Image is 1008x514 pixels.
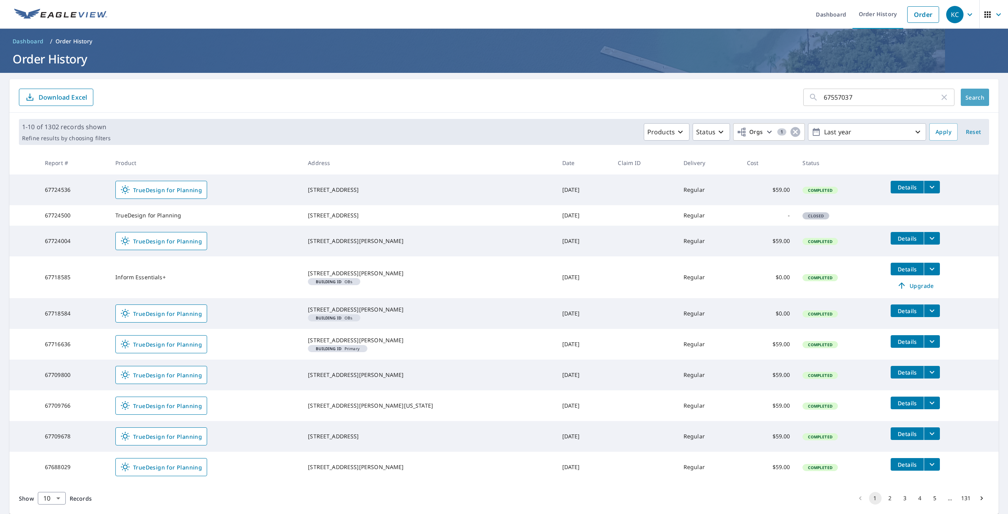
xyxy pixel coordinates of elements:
[120,340,202,349] span: TrueDesign for Planning
[39,151,109,174] th: Report #
[924,263,940,275] button: filesDropdownBtn-67718585
[556,329,612,360] td: [DATE]
[39,298,109,329] td: 67718584
[895,399,919,407] span: Details
[796,151,884,174] th: Status
[120,309,202,318] span: TrueDesign for Planning
[109,205,302,226] td: TrueDesign for Planning
[741,226,797,256] td: $59.00
[677,452,741,482] td: Regular
[9,35,47,48] a: Dashboard
[38,492,66,505] div: Show 10 records
[964,127,983,137] span: Reset
[308,306,549,314] div: [STREET_ADDRESS][PERSON_NAME]
[39,452,109,482] td: 67688029
[556,452,612,482] td: [DATE]
[741,329,797,360] td: $59.00
[895,184,919,191] span: Details
[677,205,741,226] td: Regular
[39,205,109,226] td: 67724500
[556,298,612,329] td: [DATE]
[803,239,837,244] span: Completed
[803,465,837,470] span: Completed
[556,421,612,452] td: [DATE]
[308,186,549,194] div: [STREET_ADDRESS]
[677,174,741,205] td: Regular
[741,256,797,298] td: $0.00
[556,226,612,256] td: [DATE]
[895,307,919,315] span: Details
[611,151,677,174] th: Claim ID
[677,151,741,174] th: Delivery
[924,304,940,317] button: filesDropdownBtn-67718584
[853,492,989,505] nav: pagination navigation
[302,151,556,174] th: Address
[741,151,797,174] th: Cost
[115,458,207,476] a: TrueDesign for Planning
[19,89,93,106] button: Download Excel
[120,236,202,246] span: TrueDesign for Planning
[109,151,302,174] th: Product
[741,421,797,452] td: $59.00
[677,390,741,421] td: Regular
[115,232,207,250] a: TrueDesign for Planning
[884,492,897,505] button: Go to page 2
[924,335,940,348] button: filesDropdownBtn-67716636
[803,213,828,219] span: Closed
[22,122,111,132] p: 1-10 of 1302 records shown
[891,304,924,317] button: detailsBtn-67718584
[14,9,107,20] img: EV Logo
[895,265,919,273] span: Details
[803,342,837,347] span: Completed
[39,421,109,452] td: 67709678
[929,492,941,505] button: Go to page 5
[308,269,549,277] div: [STREET_ADDRESS][PERSON_NAME]
[914,492,926,505] button: Go to page 4
[316,316,341,320] em: Building ID
[741,174,797,205] td: $59.00
[936,127,951,137] span: Apply
[556,151,612,174] th: Date
[677,226,741,256] td: Regular
[644,123,689,141] button: Products
[677,256,741,298] td: Regular
[944,494,956,502] div: …
[737,127,763,137] span: Orgs
[803,187,837,193] span: Completed
[946,6,964,23] div: KC
[899,492,912,505] button: Go to page 3
[19,495,34,502] span: Show
[891,263,924,275] button: detailsBtn-67718585
[967,94,983,101] span: Search
[975,492,988,505] button: Go to next page
[693,123,730,141] button: Status
[891,232,924,245] button: detailsBtn-67724004
[741,360,797,390] td: $59.00
[677,360,741,390] td: Regular
[39,256,109,298] td: 67718585
[115,427,207,445] a: TrueDesign for Planning
[56,37,93,45] p: Order History
[803,434,837,440] span: Completed
[924,458,940,471] button: filesDropdownBtn-67688029
[316,280,341,284] em: Building ID
[39,390,109,421] td: 67709766
[924,427,940,440] button: filesDropdownBtn-67709678
[777,129,786,135] span: 1
[924,366,940,379] button: filesDropdownBtn-67709800
[120,462,202,472] span: TrueDesign for Planning
[13,37,44,45] span: Dashboard
[961,123,986,141] button: Reset
[115,335,207,353] a: TrueDesign for Planning
[891,366,924,379] button: detailsBtn-67709800
[556,174,612,205] td: [DATE]
[803,275,837,280] span: Completed
[741,452,797,482] td: $59.00
[895,281,935,290] span: Upgrade
[929,123,958,141] button: Apply
[733,123,805,141] button: Orgs1
[677,298,741,329] td: Regular
[308,432,549,440] div: [STREET_ADDRESS]
[308,371,549,379] div: [STREET_ADDRESS][PERSON_NAME]
[115,397,207,415] a: TrueDesign for Planning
